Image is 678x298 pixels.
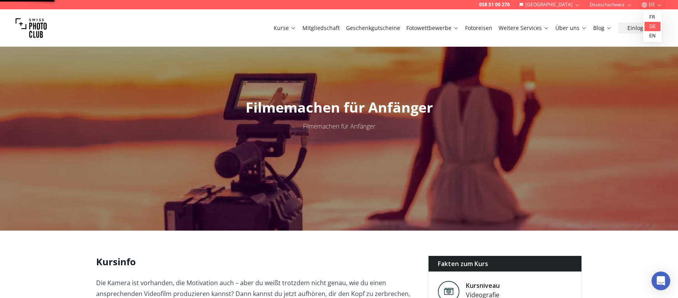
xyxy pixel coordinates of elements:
button: Weitere Services [495,23,552,34]
a: Fotoreisen [465,24,492,32]
a: Geschenkgutscheine [346,24,400,32]
div: DE [643,11,662,42]
a: 058 51 00 270 [479,2,510,8]
a: Fotowettbewerbe [406,24,459,32]
img: Swiss photo club [16,12,47,44]
a: Über uns [555,24,587,32]
div: Kursniveau [466,281,500,290]
button: Kurse [270,23,299,34]
a: Blog [593,24,612,32]
button: Geschenkgutscheine [343,23,403,34]
span: Filmemachen für Anfänger [303,122,376,130]
div: Open Intercom Messenger [652,272,670,290]
a: Kurse [274,24,296,32]
a: en [645,31,660,41]
button: Einloggen [618,23,662,34]
button: Blog [590,23,615,34]
a: Mitgliedschaft [302,24,340,32]
button: Fotoreisen [462,23,495,34]
a: Weitere Services [499,24,549,32]
h2: Kursinfo [96,256,416,268]
button: Fotowettbewerbe [403,23,462,34]
a: fr [645,12,660,22]
button: Mitgliedschaft [299,23,343,34]
span: Filmemachen für Anfänger [246,98,433,117]
div: Fakten zum Kurs [429,256,581,272]
button: Über uns [552,23,590,34]
a: de [645,22,660,31]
